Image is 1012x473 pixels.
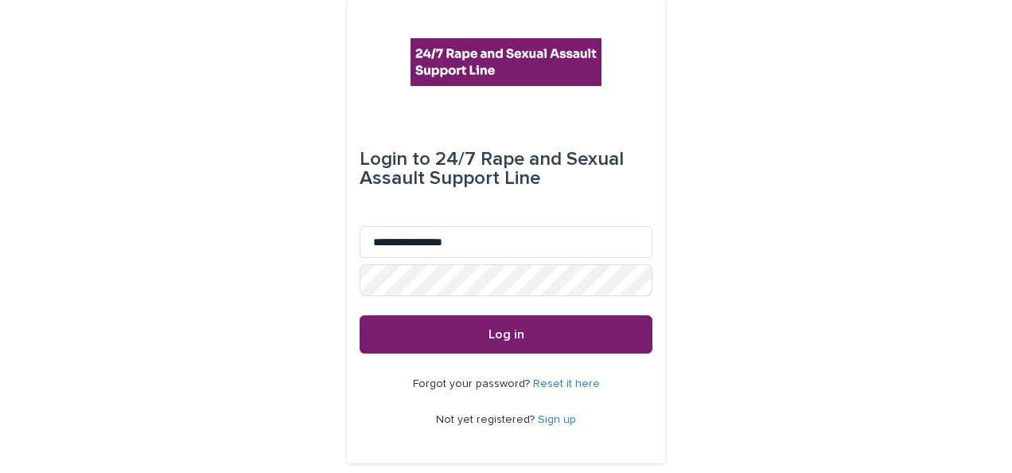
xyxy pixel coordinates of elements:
button: Log in [360,315,652,354]
a: Sign up [538,414,576,425]
a: Reset it here [533,378,600,389]
span: Forgot your password? [413,378,533,389]
span: Not yet registered? [436,414,538,425]
span: Login to [360,150,430,169]
span: Log in [488,328,524,341]
div: 24/7 Rape and Sexual Assault Support Line [360,137,652,201]
img: rhQMoQhaT3yELyF149Cw [411,38,601,86]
